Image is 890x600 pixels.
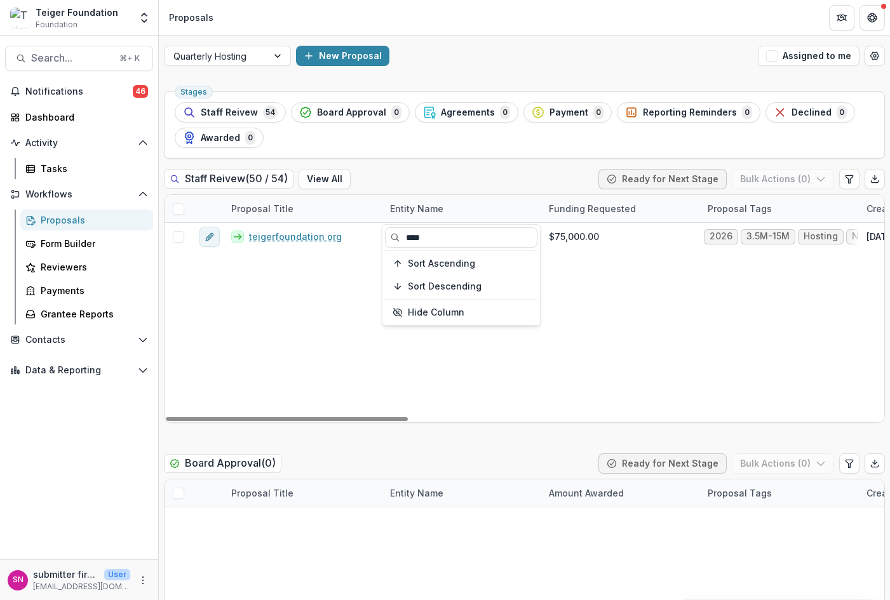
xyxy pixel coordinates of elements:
img: Teiger Foundation [10,8,30,28]
span: 0 [593,105,603,119]
span: Notifications [25,86,133,97]
span: Declined [792,107,832,118]
span: 0 [837,105,847,119]
button: Search... [5,46,153,71]
span: Workflows [25,189,133,200]
span: Staff Reivew [201,107,258,118]
div: Proposals [41,213,143,227]
a: Grantee Reports [20,303,153,324]
button: Open Activity [5,133,153,153]
button: Board Approval0 [291,102,410,123]
div: Form Builder [41,237,143,250]
button: Sort Descending [385,276,537,297]
div: Proposal Title [224,486,301,500]
span: Activity [25,138,133,149]
span: 54 [263,105,278,119]
div: ⌘ + K [117,51,142,65]
button: Get Help [860,5,885,30]
div: Proposal Title [224,479,382,507]
a: Form Builder [20,233,153,254]
button: View All [299,169,351,189]
span: Foundation [36,19,78,30]
button: Open Workflows [5,184,153,204]
span: 0 [245,131,255,145]
button: Payment0 [523,102,612,123]
button: Edit table settings [839,453,860,474]
button: Awarded0 [175,128,264,148]
button: Export table data [865,453,885,474]
div: Dashboard [25,110,143,124]
span: Sort Ascending [408,258,475,269]
div: Tasks [41,162,143,175]
h2: Staff Reivew ( 50 / 54 ) [164,170,293,188]
div: Entity Name [382,195,541,222]
div: Proposal Title [224,195,382,222]
button: Open entity switcher [135,5,153,30]
div: Funding Requested [541,202,644,215]
div: Teiger Foundation [36,6,118,19]
div: Proposals [169,11,213,24]
div: Proposal Tags [700,195,859,222]
div: Proposal Tags [700,202,779,215]
button: Open Contacts [5,330,153,350]
span: 0 [500,105,510,119]
h2: Board Approval ( 0 ) [164,454,281,472]
button: New Proposal [296,46,389,66]
span: 46 [133,85,148,98]
button: More [135,573,151,588]
button: Assigned to me [758,46,860,66]
div: Proposal Tags [700,486,779,500]
button: edit [199,227,220,247]
button: Agreements0 [415,102,518,123]
button: Reporting Reminders0 [617,102,760,123]
button: Bulk Actions (0) [732,453,834,474]
span: Payment [550,107,588,118]
button: Ready for Next Stage [598,453,727,474]
div: Payments [41,284,143,297]
p: submitter first name submitter last name [33,568,99,581]
button: Ready for Next Stage [598,169,727,189]
div: Entity Name [382,486,451,500]
div: Entity Name [382,479,541,507]
span: 0 [391,105,401,119]
span: 0 [742,105,752,119]
a: Proposals [20,210,153,230]
button: Declined0 [765,102,855,123]
span: Awarded [201,133,240,143]
div: Proposal Tags [700,479,859,507]
button: Notifications46 [5,81,153,102]
span: Search... [31,52,112,64]
button: Sort Ascending [385,253,537,274]
a: Tasks [20,158,153,179]
a: Payments [20,280,153,301]
span: Stages [180,88,207,97]
button: Open Data & Reporting [5,360,153,380]
div: Grantee Reports [41,307,143,321]
button: Hide Column [385,302,537,323]
a: Reviewers [20,257,153,277]
button: Edit table settings [839,169,860,189]
span: Data & Reporting [25,365,133,376]
div: Amount Awarded [541,479,700,507]
a: Dashboard [5,107,153,128]
div: Reviewers [41,260,143,274]
div: Funding Requested [541,195,700,222]
div: submitter first name submitter last name [13,576,24,584]
span: Board Approval [317,107,386,118]
div: Amount Awarded [541,486,631,500]
a: teigerfoundation org [249,230,342,243]
div: Entity Name [382,202,451,215]
p: User [104,569,130,580]
button: Open table manager [865,46,885,66]
button: Staff Reivew54 [175,102,286,123]
span: Reporting Reminders [643,107,737,118]
div: Proposal Title [224,202,301,215]
span: Contacts [25,335,133,345]
button: Bulk Actions (0) [732,169,834,189]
